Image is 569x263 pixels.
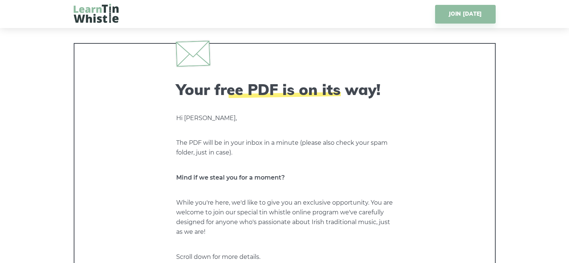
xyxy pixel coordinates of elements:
[176,198,393,237] p: While you're here, we'd like to give you an exclusive opportunity. You are welcome to join our sp...
[176,80,393,98] h2: Your free PDF is on its way!
[176,138,393,158] p: The PDF will be in your inbox in a minute (please also check your spam folder, just in case).
[74,4,119,23] img: LearnTinWhistle.com
[175,40,210,67] img: envelope.svg
[176,174,285,181] strong: Mind if we steal you for a moment?
[176,113,393,123] p: Hi [PERSON_NAME],
[435,5,495,24] a: JOIN [DATE]
[176,252,393,262] p: Scroll down for more details.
